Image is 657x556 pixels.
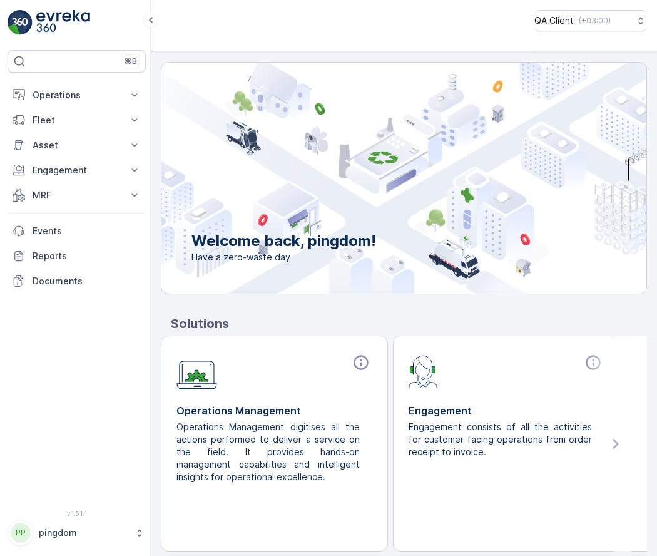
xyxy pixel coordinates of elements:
a: Documents [8,269,146,294]
p: ( +03:00 ) [579,16,611,26]
img: module-icon [409,354,438,389]
img: logo_light-DOdMpM7g.png [36,10,90,35]
p: Engagement consists of all the activities for customer facing operations from order receipt to in... [409,421,594,458]
button: Asset [8,133,146,158]
p: ⌘B [125,56,137,66]
button: QA Client(+03:00) [534,10,647,31]
p: Events [33,225,141,237]
p: MRF [33,189,121,202]
p: Operations [33,89,121,101]
button: Engagement [8,158,146,183]
button: PPpingdom [8,520,146,546]
button: Operations [8,83,146,108]
p: Engagement [33,164,121,177]
span: v 1.51.1 [8,510,146,517]
img: city illustration [105,63,646,294]
button: Fleet [8,108,146,133]
img: module-icon [176,354,217,389]
a: Events [8,219,146,244]
p: pingdom [39,527,128,539]
span: Have a zero-waste day [191,251,376,264]
div: PP [11,523,31,543]
p: QA Client [534,14,574,27]
p: Operations Management [176,403,372,418]
a: Reports [8,244,146,269]
button: MRF [8,183,146,208]
p: Fleet [33,114,121,126]
img: logo [8,10,33,35]
p: Solutions [171,314,647,333]
p: Reports [33,250,141,262]
p: Operations Management digitises all the actions performed to deliver a service on the field. It p... [176,421,362,483]
p: Welcome back, pingdom! [191,231,376,251]
p: Documents [33,275,141,287]
p: Asset [33,139,121,152]
p: Engagement [409,403,604,418]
